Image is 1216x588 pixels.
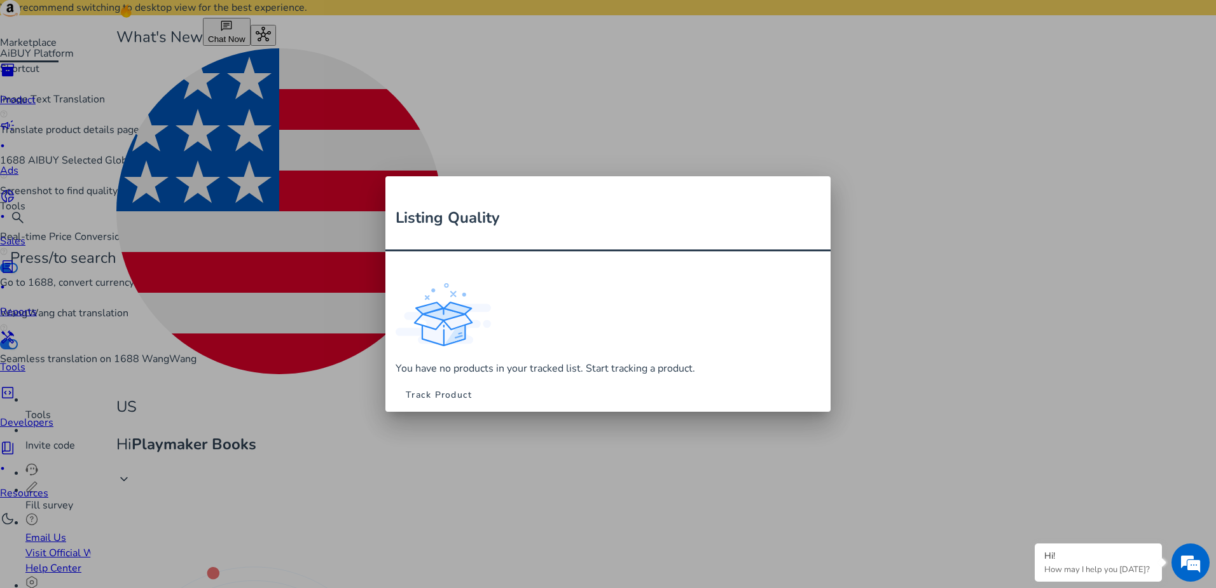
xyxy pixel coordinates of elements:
img: track_product.svg [396,283,491,346]
p: You have no products in your tracked list. Start tracking a product. [396,361,820,376]
span: Track Product [406,388,472,402]
b: Listing Quality [396,207,500,228]
p: How may I help you today? [1044,564,1152,575]
div: Hi! [1044,550,1152,562]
